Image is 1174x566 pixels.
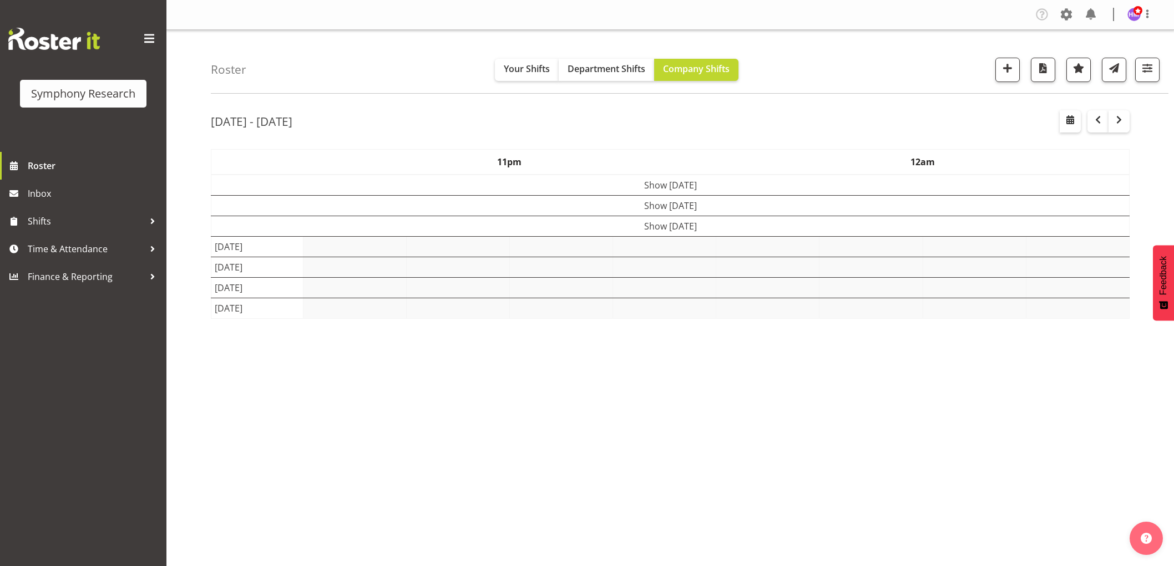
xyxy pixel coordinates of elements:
h4: Roster [211,63,246,76]
td: Show [DATE] [211,195,1130,216]
button: Download a PDF of the roster according to the set date range. [1031,58,1055,82]
button: Send a list of all shifts for the selected filtered period to all rostered employees. [1102,58,1126,82]
button: Your Shifts [495,59,559,81]
td: [DATE] [211,277,303,298]
span: Shifts [28,213,144,230]
span: Inbox [28,185,161,202]
th: 11pm [303,149,716,175]
span: Company Shifts [663,63,730,75]
button: Highlight an important date within the roster. [1066,58,1091,82]
img: Rosterit website logo [8,28,100,50]
button: Company Shifts [654,59,738,81]
button: Add a new shift [995,58,1020,82]
span: Feedback [1158,256,1168,295]
span: Finance & Reporting [28,268,144,285]
button: Feedback - Show survey [1153,245,1174,320]
span: Department Shifts [568,63,645,75]
span: Roster [28,157,161,174]
td: Show [DATE] [211,216,1130,236]
h2: [DATE] - [DATE] [211,114,292,129]
button: Filter Shifts [1135,58,1160,82]
th: 12am [716,149,1130,175]
button: Select a specific date within the roster. [1060,110,1081,132]
span: Time & Attendance [28,241,144,257]
img: help-xxl-2.png [1141,533,1152,544]
td: [DATE] [211,298,303,318]
div: Symphony Research [31,85,135,102]
td: [DATE] [211,257,303,277]
td: Show [DATE] [211,175,1130,196]
span: Your Shifts [504,63,550,75]
button: Department Shifts [559,59,654,81]
img: hitesh-makan1261.jpg [1127,8,1141,21]
td: [DATE] [211,236,303,257]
